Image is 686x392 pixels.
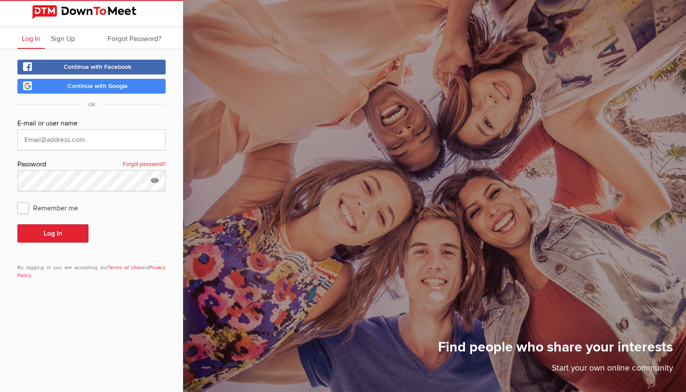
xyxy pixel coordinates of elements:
img: DownToMeet [32,5,151,19]
a: Continue with Google [17,79,166,94]
span: Continue with Facebook [64,63,132,71]
span: Log In [22,34,41,43]
div: Password [17,159,166,170]
span: Continue with Google [68,82,128,90]
span: OR [79,101,104,108]
a: Forgot password? [123,159,166,170]
p: Start your own online community [438,362,673,379]
a: Log In [17,27,45,49]
button: Log In [17,224,88,243]
input: Email@address.com [17,129,166,150]
div: E-mail or user name [17,118,166,129]
div: By logging in you are accepting our and [17,257,166,280]
h1: Find people who share your interests [438,338,673,362]
a: Continue with Facebook [17,60,166,74]
a: Terms of Use [108,264,141,271]
a: Sign Up [47,27,79,49]
span: Remember me [17,200,87,216]
span: Forgot Password? [108,34,161,43]
span: Sign Up [51,34,75,43]
a: Forgot Password? [103,27,166,49]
